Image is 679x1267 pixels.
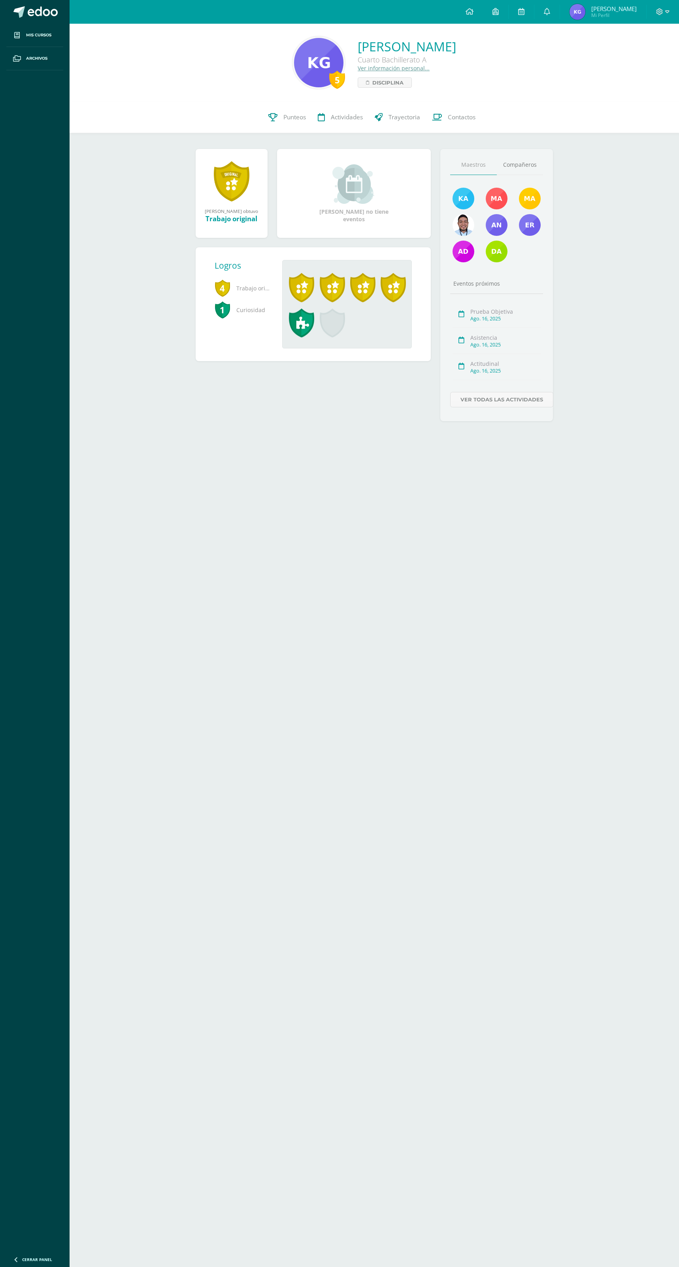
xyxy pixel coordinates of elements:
[312,102,369,133] a: Actividades
[314,164,393,223] div: [PERSON_NAME] no tiene eventos
[497,155,543,175] a: Compañeros
[591,5,637,13] span: [PERSON_NAME]
[450,280,543,287] div: Eventos próximos
[283,113,306,121] span: Punteos
[591,12,637,19] span: Mi Perfil
[470,341,541,348] div: Ago. 16, 2025
[453,241,474,262] img: 5b8d7d9bbaffbb1a03aab001d6a9fc01.png
[215,301,230,319] span: 1
[470,367,541,374] div: Ago. 16, 2025
[358,64,430,72] a: Ver información personal...
[486,188,507,209] img: c020eebe47570ddd332f87e65077e1d5.png
[6,47,63,70] a: Archivos
[215,299,270,321] span: Curiosidad
[450,155,497,175] a: Maestros
[26,55,47,62] span: Archivos
[470,334,541,341] div: Asistencia
[389,113,420,121] span: Trayectoria
[26,32,51,38] span: Mis cursos
[22,1257,52,1262] span: Cerrar panel
[204,214,260,223] div: Trabajo original
[262,102,312,133] a: Punteos
[358,38,456,55] a: [PERSON_NAME]
[358,55,456,64] div: Cuarto Bachillerato A
[372,78,404,87] span: Disciplina
[570,4,585,20] img: 63f8aef350845ec545102f51e5513826.png
[358,77,412,88] a: Disciplina
[470,308,541,315] div: Prueba Objetiva
[470,315,541,322] div: Ago. 16, 2025
[448,113,475,121] span: Contactos
[453,188,474,209] img: 1c285e60f6ff79110def83009e9e501a.png
[215,277,270,299] span: Trabajo original
[453,214,474,236] img: 6bf64b0700033a2ca3395562ad6aa597.png
[426,102,481,133] a: Contactos
[332,164,375,204] img: event_small.png
[369,102,426,133] a: Trayectoria
[204,208,260,214] div: [PERSON_NAME] obtuvo
[294,38,343,87] img: fafa2f47348650c6c7b2579d35d492fa.png
[215,279,230,297] span: 4
[450,392,553,407] a: Ver todas las actividades
[215,260,276,271] div: Logros
[6,24,63,47] a: Mis cursos
[486,241,507,262] img: 88a90323325bc49c0ce6638e9591529c.png
[519,214,541,236] img: 3b51858fa93919ca30eb1aad2d2e7161.png
[519,188,541,209] img: f5bcdfe112135d8e2907dab10a7547e4.png
[470,360,541,367] div: Actitudinal
[486,214,507,236] img: 5b69ea46538634a852163c0590dc3ff7.png
[331,113,363,121] span: Actividades
[329,71,345,89] div: 5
